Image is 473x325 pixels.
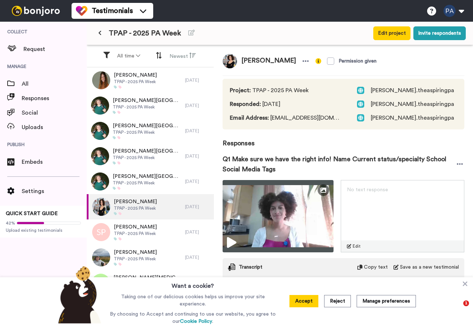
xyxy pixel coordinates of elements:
[87,169,214,194] a: [PERSON_NAME][GEOGRAPHIC_DATA][PERSON_NAME]TPAP - 2025 PA Week[DATE]
[172,277,214,290] h3: Want a cookie?
[22,123,87,132] span: Uploads
[113,155,181,161] span: TPAP - 2025 PA Week
[185,255,210,260] div: [DATE]
[324,295,351,307] button: Reject
[247,276,334,285] span: Hi, my name is [PERSON_NAME].
[230,87,251,93] span: Project :
[114,198,157,205] span: [PERSON_NAME]
[87,245,214,270] a: [PERSON_NAME]TPAP - 2025 PA Week[DATE]
[185,204,210,210] div: [DATE]
[228,276,242,285] span: 00:01
[113,274,181,281] span: [PERSON_NAME][MEDICAL_DATA]
[6,211,58,216] span: QUICK START GUIDE
[114,79,157,85] span: TPAP - 2025 PA Week
[87,93,214,118] a: [PERSON_NAME][GEOGRAPHIC_DATA][PERSON_NAME]TPAP - 2025 PA Week[DATE]
[364,264,388,271] span: Copy text
[6,227,81,233] span: Upload existing testimonials
[237,54,300,68] span: [PERSON_NAME]
[289,295,318,307] button: Accept
[230,100,343,108] span: [DATE]
[114,72,157,79] span: [PERSON_NAME]
[22,187,87,196] span: Settings
[185,77,210,83] div: [DATE]
[223,129,464,148] span: Responses
[223,54,237,68] img: df038018-c642-4fb7-8bef-09691266a70d.jpeg
[114,205,157,211] span: TPAP - 2025 PA Week
[22,158,87,166] span: Embeds
[23,45,87,54] span: Request
[448,300,466,318] iframe: Intercom live chat
[113,129,181,135] span: TPAP - 2025 PA Week
[87,194,214,219] a: [PERSON_NAME]TPAP - 2025 PA Week[DATE]
[230,114,343,122] span: [EMAIL_ADDRESS][DOMAIN_NAME]
[87,144,214,169] a: [PERSON_NAME][GEOGRAPHIC_DATA][PERSON_NAME]TPAP - 2025 PA Week[DATE]
[239,264,262,271] span: Transcript
[230,101,261,107] span: Responded :
[22,94,87,103] span: Responses
[6,220,15,226] span: 42%
[22,80,87,88] span: All
[109,28,181,38] span: TPAP - 2025 PA Week
[92,248,110,266] img: f506cbc6-c4d0-442b-baaa-d2f70513acdb.jpeg
[185,229,210,235] div: [DATE]
[413,26,466,40] button: Invite respondents
[228,264,235,271] img: transcript.svg
[347,187,388,192] span: No text response
[371,114,454,122] span: [PERSON_NAME].theaspiringpa
[339,57,377,65] div: Permission given
[91,122,109,140] img: 828edc24-11c2-482a-ae2f-31af0225efdc.jpeg
[357,114,364,121] img: web.svg
[108,293,278,308] p: Taking one of our delicious cookies helps us improve your site experience.
[87,270,214,295] a: [PERSON_NAME][MEDICAL_DATA]TPAP - 2025 PA Week[DATE]
[114,223,157,231] span: [PERSON_NAME]
[113,97,181,104] span: [PERSON_NAME][GEOGRAPHIC_DATA][PERSON_NAME]
[91,97,109,115] img: 828edc24-11c2-482a-ae2f-31af0225efdc.jpeg
[185,179,210,184] div: [DATE]
[180,319,212,324] a: Cookie Policy
[463,300,469,306] span: 1
[113,173,181,180] span: [PERSON_NAME][GEOGRAPHIC_DATA][PERSON_NAME]
[87,219,214,245] a: [PERSON_NAME]TPAP - 2025 PA Week[DATE]
[165,49,200,63] button: Newest
[353,243,361,249] span: Edit
[113,122,181,129] span: [PERSON_NAME][GEOGRAPHIC_DATA][PERSON_NAME]
[92,71,110,89] img: 8d37577f-f150-4295-8149-37672134a21e.jpeg
[87,68,214,93] a: [PERSON_NAME]TPAP - 2025 PA Week[DATE]
[9,6,63,16] img: bj-logo-header-white.svg
[371,86,454,95] span: [PERSON_NAME].theaspiringpa
[185,153,210,159] div: [DATE]
[76,5,87,17] img: tm-color.svg
[91,147,109,165] img: 828edc24-11c2-482a-ae2f-31af0225efdc.jpeg
[114,249,157,256] span: [PERSON_NAME]
[113,180,181,186] span: TPAP - 2025 PA Week
[357,101,364,108] img: web.svg
[52,266,105,324] img: bear-with-cookie.png
[400,264,459,271] span: Save as a new testimonial
[114,231,157,236] span: TPAP - 2025 PA Week
[108,311,278,325] p: By choosing to Accept and continuing to use our website, you agree to our .
[185,128,210,134] div: [DATE]
[92,223,110,241] img: sp.png
[357,295,416,307] button: Manage preferences
[91,172,109,191] img: 828edc24-11c2-482a-ae2f-31af0225efdc.jpeg
[113,50,145,63] button: All time
[230,115,269,121] span: Email Address :
[113,147,181,155] span: [PERSON_NAME][GEOGRAPHIC_DATA][PERSON_NAME]
[22,108,87,117] span: Social
[223,180,334,252] img: f35ba85a-f249-483d-a9b7-65cd846d0d4f-thumbnail_full-1759778447.jpg
[114,256,157,262] span: TPAP - 2025 PA Week
[92,6,133,16] span: Testimonials
[357,87,364,94] img: web.svg
[87,118,214,144] a: [PERSON_NAME][GEOGRAPHIC_DATA][PERSON_NAME]TPAP - 2025 PA Week[DATE]
[92,198,110,216] img: df038018-c642-4fb7-8bef-09691266a70d.jpeg
[185,103,210,108] div: [DATE]
[223,154,455,174] span: Q1 Make sure we have the right info! Name Current status/specialty School Social Media Tags
[113,104,181,110] span: TPAP - 2025 PA Week
[373,26,410,40] button: Edit project
[371,100,454,108] span: [PERSON_NAME].theaspiringpa
[315,58,321,64] img: info-yellow.svg
[230,86,343,95] span: TPAP - 2025 PA Week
